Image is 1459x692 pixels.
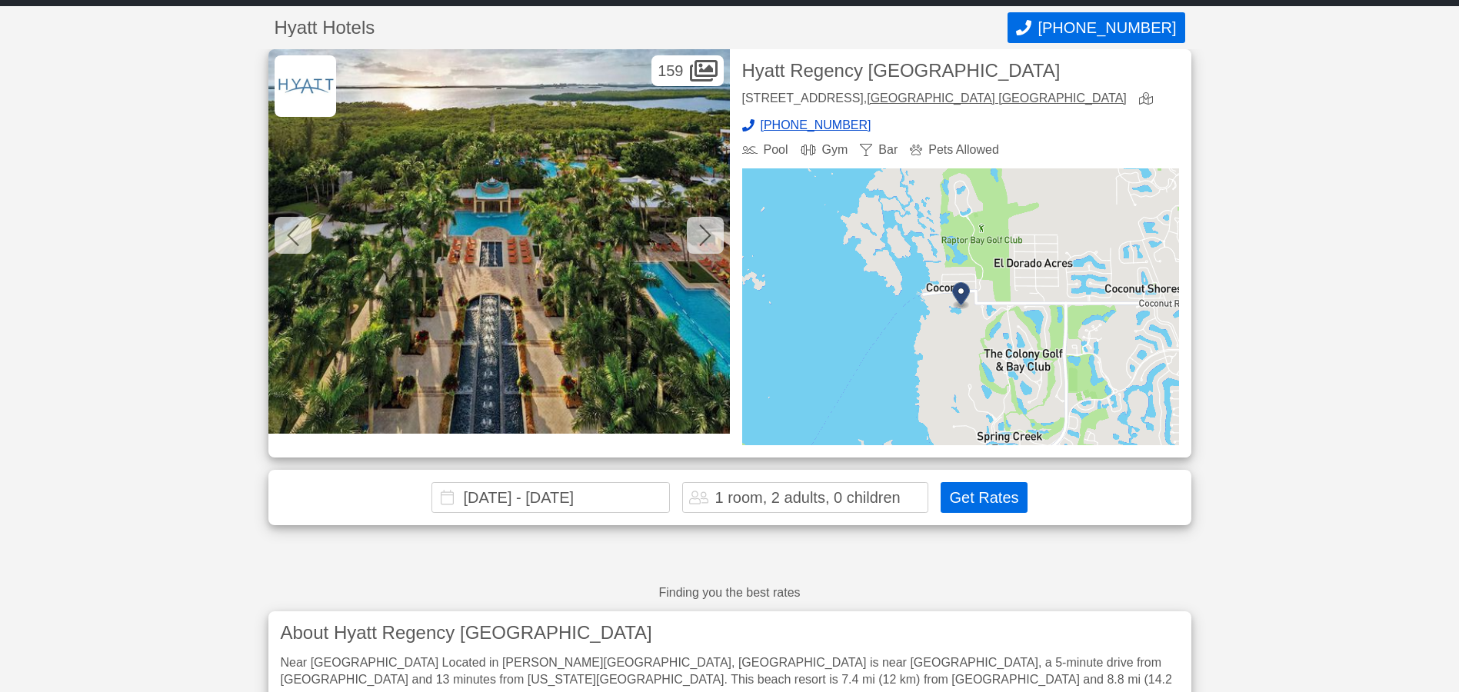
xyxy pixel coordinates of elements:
[431,482,670,513] input: Choose Dates
[910,144,999,156] div: Pets Allowed
[275,18,1008,37] h1: Hyatt Hotels
[1008,12,1184,43] button: Call
[651,55,723,86] div: 159
[268,49,730,434] img: Room
[867,91,1127,105] a: [GEOGRAPHIC_DATA] [GEOGRAPHIC_DATA]
[1139,92,1159,107] a: view map
[801,144,848,156] div: Gym
[860,144,898,156] div: Bar
[742,168,1179,445] img: map
[1038,19,1176,37] span: [PHONE_NUMBER]
[761,119,871,131] span: [PHONE_NUMBER]
[281,624,1179,642] h3: About Hyatt Regency [GEOGRAPHIC_DATA]
[658,587,800,599] div: Finding you the best rates
[742,92,1127,107] div: [STREET_ADDRESS],
[742,144,788,156] div: Pool
[742,62,1179,80] h2: Hyatt Regency [GEOGRAPHIC_DATA]
[275,55,336,117] img: Hyatt Hotels
[715,490,900,505] div: 1 room, 2 adults, 0 children
[941,482,1027,513] button: Get Rates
